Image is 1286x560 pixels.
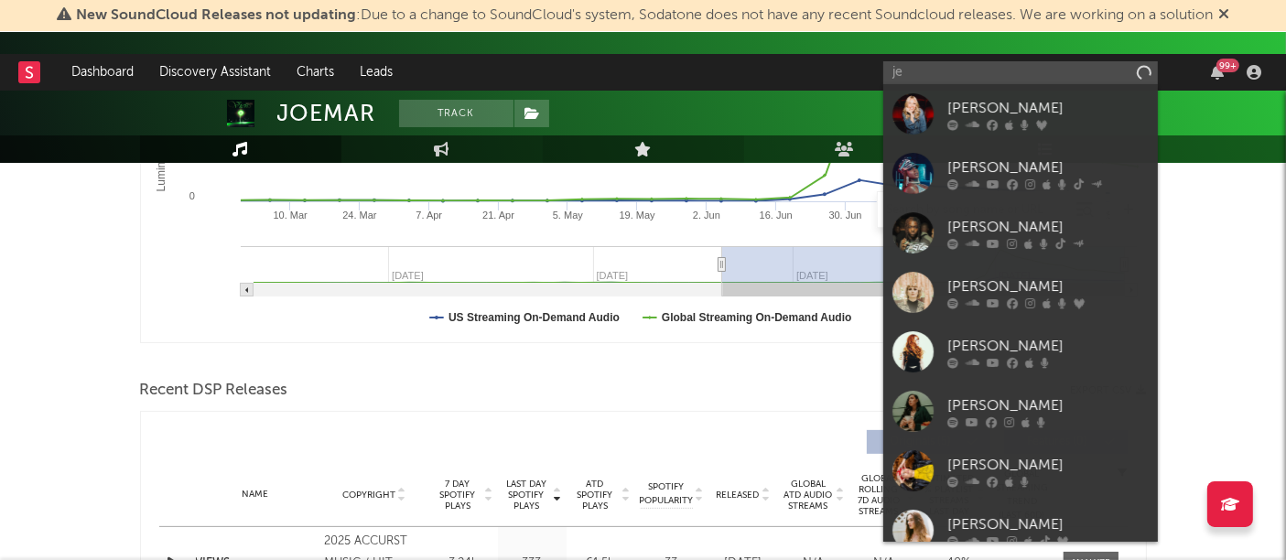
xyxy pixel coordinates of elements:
span: Spotify Popularity [639,480,693,508]
a: Leads [347,54,405,91]
span: Released [717,490,760,501]
span: Copyright [342,490,395,501]
div: [PERSON_NAME] [947,157,1149,179]
input: Search for artists [883,61,1158,84]
text: US Streaming On-Demand Audio [448,311,620,324]
a: [PERSON_NAME] [883,501,1158,560]
div: [PERSON_NAME] [947,276,1149,298]
div: JOEMAR [277,100,376,127]
a: [PERSON_NAME] [883,144,1158,203]
div: [PERSON_NAME] [947,455,1149,477]
span: : Due to a change to SoundCloud's system, Sodatone does not have any recent Soundcloud releases. ... [76,8,1213,23]
a: [PERSON_NAME] [883,441,1158,501]
span: Global ATD Audio Streams [783,479,834,512]
a: [PERSON_NAME] [883,322,1158,382]
span: Originals ( 5 ) [879,436,963,447]
button: Originals(5) [867,430,990,454]
span: 7 Day Spotify Plays [434,479,482,512]
div: [PERSON_NAME] [947,98,1149,120]
a: [PERSON_NAME] [883,382,1158,441]
div: Name [196,488,316,501]
button: Track [399,100,513,127]
input: Search by song name or URL [878,203,1071,218]
span: ATD Spotify Plays [571,479,620,512]
span: Recent DSP Releases [140,380,288,402]
button: 99+ [1211,65,1224,80]
a: Dashboard [59,54,146,91]
a: Discovery Assistant [146,54,284,91]
span: Last Day Spotify Plays [503,479,551,512]
div: [PERSON_NAME] [947,514,1149,536]
a: [PERSON_NAME] [883,203,1158,263]
div: [PERSON_NAME] [947,395,1149,417]
span: Global Rolling 7D Audio Streams [854,473,904,517]
span: New SoundCloud Releases not updating [76,8,356,23]
a: [PERSON_NAME] [883,84,1158,144]
a: [PERSON_NAME] [883,263,1158,322]
text: Global Streaming On-Demand Audio [661,311,851,324]
div: [PERSON_NAME] [947,336,1149,358]
a: Charts [284,54,347,91]
div: 99 + [1216,59,1239,72]
text: 0 [189,190,194,201]
div: [PERSON_NAME] [947,217,1149,239]
span: Dismiss [1218,8,1229,23]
